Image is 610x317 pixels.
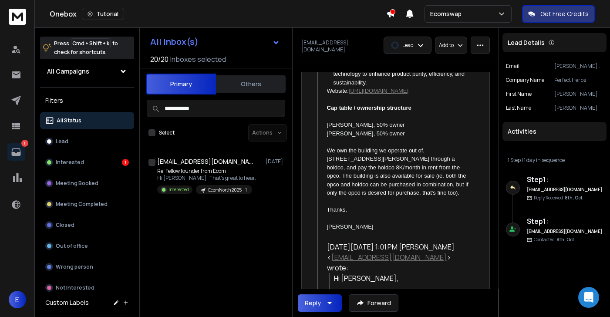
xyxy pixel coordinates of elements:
[208,187,247,193] p: EcomNorth 2025 - 1
[506,105,531,111] p: Last Name
[56,243,88,250] p: Out of office
[554,105,603,111] p: [PERSON_NAME]
[554,91,603,98] p: [PERSON_NAME]
[159,129,175,136] label: Select
[327,129,471,138] div: [PERSON_NAME], 50% owner
[40,154,134,171] button: Interested1
[40,279,134,297] button: Not Interested
[534,236,574,243] p: Contacted
[430,10,465,18] p: Ecomswap
[40,175,134,192] button: Meeting Booked
[554,77,603,84] p: Perfect Herbs
[556,236,574,243] span: 8th, Oct
[554,63,603,70] p: [PERSON_NAME][EMAIL_ADDRESS][DOMAIN_NAME]
[534,195,583,201] p: Reply Received
[527,228,603,235] h6: [EMAIL_ADDRESS][DOMAIN_NAME]
[45,298,89,307] h3: Custom Labels
[40,237,134,255] button: Out of office
[40,112,134,129] button: All Status
[334,61,471,87] div: Investing in supercritical CO₂ (SCO₂) extraction technology to enhance product purity, efficiency...
[298,294,342,312] button: Reply
[527,174,603,185] h6: Step 1 :
[57,117,81,124] p: All Status
[47,67,89,76] h1: All Campaigns
[56,138,68,145] p: Lead
[508,157,601,164] div: |
[402,42,414,49] p: Lead
[82,8,124,20] button: Tutorial
[146,74,216,94] button: Primary
[56,222,74,229] p: Closed
[522,5,595,23] button: Get Free Credits
[122,159,129,166] div: 1
[527,216,603,226] h6: Step 1 :
[56,201,108,208] p: Meeting Completed
[9,291,26,308] button: E
[40,63,134,80] button: All Campaigns
[56,263,93,270] p: Wrong person
[143,33,287,51] button: All Inbox(s)
[502,122,607,141] div: Activities
[40,196,134,213] button: Meeting Completed
[349,294,398,312] button: Forward
[527,186,603,193] h6: [EMAIL_ADDRESS][DOMAIN_NAME]
[157,175,256,182] p: Hi [PERSON_NAME], That’s great to hear.
[506,91,532,98] p: First Name
[305,299,321,307] div: Reply
[334,273,470,283] div: Hi [PERSON_NAME],
[150,37,199,46] h1: All Inbox(s)
[216,74,286,94] button: Others
[157,157,253,166] h1: [EMAIL_ADDRESS][DOMAIN_NAME]
[327,105,411,111] strong: Cap table / ownership structure
[327,146,471,197] div: We own the building we operate out of, [STREET_ADDRESS][PERSON_NAME] through a holdco, and pay th...
[71,38,111,48] span: Cmd + Shift + k
[508,156,521,164] span: 1 Step
[40,133,134,150] button: Lead
[21,140,28,147] p: 1
[578,287,599,308] div: Open Intercom Messenger
[327,242,471,273] div: [DATE][DATE] 1:01 PM [PERSON_NAME] < > wrote:
[301,39,378,53] p: [EMAIL_ADDRESS][DOMAIN_NAME]
[169,186,189,193] p: Interested
[540,10,589,18] p: Get Free Credits
[506,77,544,84] p: Company Name
[40,216,134,234] button: Closed
[439,42,454,49] p: Add to
[157,168,256,175] p: Re: Fellow founder from Ecom
[349,88,408,94] a: [URL][DOMAIN_NAME]
[40,258,134,276] button: Wrong person
[327,214,471,231] div: [PERSON_NAME]
[327,87,471,95] div: Website:
[524,156,565,164] span: 1 day in sequence
[266,158,285,165] p: [DATE]
[150,54,169,64] span: 20 / 20
[40,94,134,107] h3: Filters
[56,159,84,166] p: Interested
[50,8,386,20] div: Onebox
[7,143,25,161] a: 1
[54,39,118,57] p: Press to check for shortcuts.
[56,284,94,291] p: Not Interested
[506,63,519,70] p: Email
[331,253,447,262] a: [EMAIL_ADDRESS][DOMAIN_NAME]
[56,180,98,187] p: Meeting Booked
[327,121,471,129] div: [PERSON_NAME], 50% owner
[170,54,226,64] h3: Inboxes selected
[565,195,583,201] span: 8th, Oct
[508,38,545,47] p: Lead Details
[327,206,471,214] div: Thanks,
